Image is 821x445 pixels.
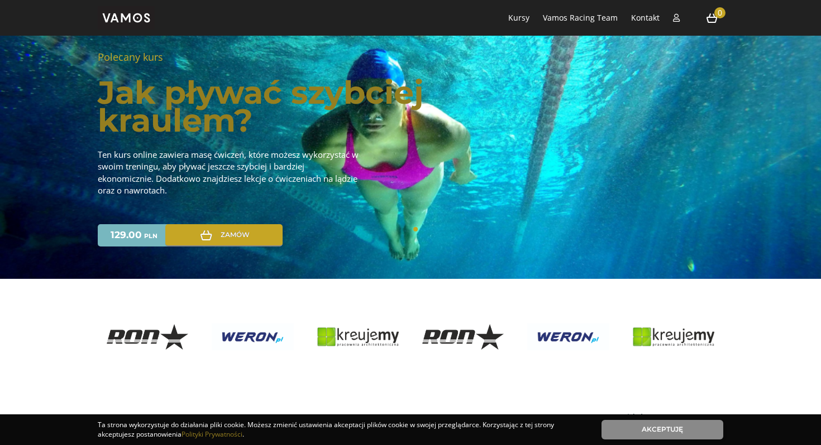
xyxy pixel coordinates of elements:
p: Polecany kurs [98,50,723,65]
a: Vamos Racing Team [543,12,618,23]
p: Widok [614,412,650,424]
img: Weron [212,323,293,350]
a: Polityki Prywatności [182,429,242,439]
span: 0 [714,7,725,18]
img: Kreujemy.com.pl [633,327,714,346]
a: Akceptuję [602,420,723,439]
a: Kursy [508,12,529,23]
span: Zamów [198,230,250,239]
div: Ta strona wykorzystuje do działania pliki cookie. Możesz zmienić ustawienia akceptacji plików coo... [98,420,585,439]
a: Jak pływać szybciej kraulem? [98,79,461,134]
p: 129.00 [111,230,142,240]
img: Kreujemy.com.pl [317,327,399,346]
a: Kontakt [631,12,660,23]
p: Ten kurs online zawiera masę ćwiczeń, które możesz wykorzystać w swoim treningu, aby pływać jeszc... [98,149,360,197]
img: Ron wheels [422,324,504,350]
a: Zamów [165,224,283,246]
p: PLN [144,232,157,241]
img: vamos_solo.png [98,6,155,30]
img: Weron [527,323,609,350]
img: Ron wheels [107,324,188,350]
